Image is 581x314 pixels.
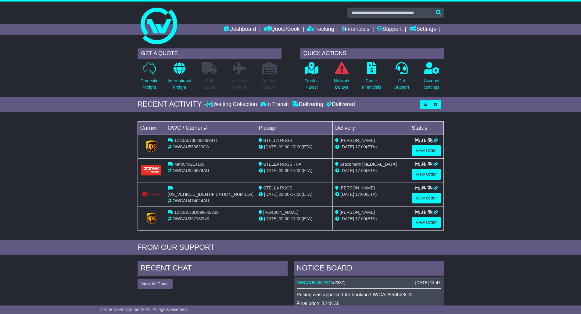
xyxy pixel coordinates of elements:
[290,101,325,108] div: Delivering
[259,191,330,198] div: - (ETA)
[412,145,441,156] a: View Order
[340,162,397,167] span: Gracemere [MEDICAL_DATA]
[412,193,441,203] a: View Order
[174,162,205,167] span: MP0049214168
[294,261,444,277] div: NOTICE BOARD
[412,169,441,180] a: View Order
[264,24,299,35] a: Quote/Book
[291,216,302,221] span: 17:00
[291,192,302,197] span: 17:00
[259,101,290,108] div: In Transit
[264,216,278,221] span: [DATE]
[168,192,253,197] span: [US_VEHICLE_IDENTIFICATION_NUMBER]
[138,261,288,277] div: RECENT CHAT
[340,138,375,143] span: [PERSON_NAME]
[325,101,355,108] div: Delivered
[341,168,354,173] span: [DATE]
[279,216,289,221] span: 09:00
[355,216,366,221] span: 17:00
[340,210,375,215] span: [PERSON_NAME]
[141,191,161,198] img: Couriers_Please.png
[138,48,282,59] div: GET A QUOTE
[335,191,407,198] div: (ETA)
[264,144,278,149] span: [DATE]
[409,24,436,35] a: Settings
[297,292,441,298] p: Pricing was approved for booking OWCAU553623CA.
[202,78,217,90] p: Full Loads
[362,78,381,90] p: Check Financials
[377,24,402,35] a: Support
[340,185,375,190] span: [PERSON_NAME]
[342,24,369,35] a: Financials
[138,100,206,109] div: RECENT ACTIVITY -
[335,144,407,150] div: (ETA)
[334,78,349,90] p: Network Delays
[341,192,354,197] span: [DATE]
[355,168,366,173] span: 17:00
[335,216,407,222] div: (ETA)
[141,165,161,175] img: Aramex.png
[173,198,209,203] span: OWCAU474624AU
[174,210,219,215] span: 1Z30A573D999642239
[261,78,278,90] p: Air / Sea Depot
[140,62,158,94] a: DomesticFreight
[409,121,443,135] td: Status
[307,24,334,35] a: Tracking
[100,307,188,312] span: © One World Courier 2025. All rights reserved.
[394,62,409,94] a: GetSupport
[279,168,289,173] span: 09:00
[335,280,344,285] span: 2387
[146,140,156,153] img: GetCarrierServiceLogo
[304,62,319,94] a: Track aParcel
[263,162,301,167] span: STELLA RUGS - FA
[305,78,319,90] p: Track a Parcel
[206,101,258,108] div: Waiting Collection
[341,144,354,149] span: [DATE]
[335,168,407,174] div: (ETA)
[165,121,256,135] td: OWC / Carrier #
[394,78,409,90] p: Get Support
[173,144,209,149] span: OWCAU553623CA
[138,243,444,252] div: FROM OUR SUPPORT
[174,138,218,143] span: 1Z30A5730493499811
[263,210,298,215] span: [PERSON_NAME]
[297,280,333,285] a: OWCAU553623CA
[167,62,192,94] a: InternationalFreight
[291,144,302,149] span: 17:00
[415,280,440,285] div: [DATE] 13:47
[256,121,333,135] td: Pickup
[168,78,191,90] p: International Freight
[231,78,249,90] p: Air & Sea Freight
[300,48,444,59] div: QUICK ACTIONS
[291,168,302,173] span: 17:00
[224,24,256,35] a: Dashboard
[333,62,350,94] a: NetworkDelays
[355,144,366,149] span: 17:00
[173,168,209,173] span: OWCAU524979AU
[297,280,441,285] div: ( )
[362,62,382,94] a: CheckFinancials
[264,192,278,197] span: [DATE]
[259,144,330,150] div: - (ETA)
[145,212,157,224] img: UPS.png
[259,216,330,222] div: - (ETA)
[424,78,439,90] p: Account Settings
[138,121,165,135] td: Carrier
[279,144,289,149] span: 09:00
[412,217,441,228] a: View Order
[138,279,173,289] button: View All Chats
[355,192,366,197] span: 17:00
[297,301,441,306] p: Final price: $248.36.
[173,216,209,221] span: OWCAU357132US
[264,168,278,173] span: [DATE]
[341,216,354,221] span: [DATE]
[279,192,289,197] span: 09:00
[140,78,158,90] p: Domestic Freight
[424,62,440,94] a: AccountSettings
[263,138,292,143] span: STELLA RUGS
[263,185,292,190] span: STELLA RUGS
[332,121,409,135] td: Delivery
[259,168,330,174] div: - (ETA)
